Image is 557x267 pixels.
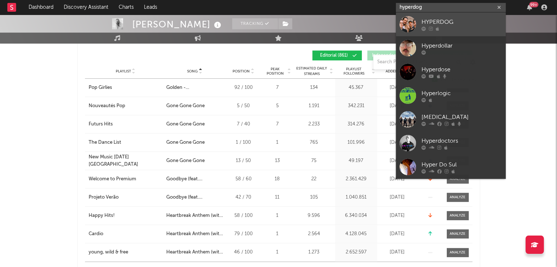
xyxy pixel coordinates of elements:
[227,139,260,146] div: 1 / 100
[337,249,375,256] div: 2.652.597
[337,67,371,76] span: Playlist Followers
[337,139,375,146] div: 101.996
[396,60,506,84] a: Hyperdose
[89,139,121,146] div: The Dance List
[89,139,163,146] a: The Dance List
[295,249,333,256] div: 1.273
[89,194,163,201] a: Projeto Verão
[89,84,112,91] div: Pop Girlies
[166,84,223,91] div: Golden - [PERSON_NAME] REM/X
[379,139,416,146] div: [DATE]
[527,4,532,10] button: 99+
[166,249,223,256] div: Heartbreak Anthem (with [PERSON_NAME] & [PERSON_NAME])
[295,212,333,219] div: 9.596
[89,84,163,91] a: Pop Girlies
[264,121,291,128] div: 7
[295,139,333,146] div: 765
[396,131,506,155] a: Hyperdoctors
[89,230,103,238] div: Cardio
[422,65,502,74] div: Hyperdose
[367,50,417,60] button: Independent(4k)
[379,212,416,219] div: [DATE]
[89,154,163,168] a: New Music [DATE] [GEOGRAPHIC_DATA]
[529,2,538,7] div: 99 +
[337,230,375,238] div: 4.128.045
[227,121,260,128] div: 7 / 40
[132,18,223,30] div: [PERSON_NAME]
[264,84,291,91] div: 7
[396,84,506,108] a: Hyperlogic
[166,139,205,146] div: Gone Gone Gone
[89,249,163,256] a: young, wild & free
[116,69,131,74] span: Playlist
[89,230,163,238] a: Cardio
[337,194,375,201] div: 1.040.851
[264,230,291,238] div: 1
[264,249,291,256] div: 1
[89,102,163,110] a: Nouveautés Pop
[295,102,333,110] div: 1.191
[295,121,333,128] div: 2.233
[166,176,223,183] div: Goodbye (feat. [PERSON_NAME] & [PERSON_NAME])
[227,249,260,256] div: 46 / 100
[295,66,329,77] span: Estimated Daily Streams
[264,194,291,201] div: 11
[422,136,502,145] div: Hyperdoctors
[373,55,465,69] input: Search Playlists/Charts
[295,157,333,165] div: 75
[295,84,333,91] div: 134
[166,102,205,110] div: Gone Gone Gone
[337,121,375,128] div: 314.276
[166,230,223,238] div: Heartbreak Anthem (with [PERSON_NAME] & [PERSON_NAME])
[89,176,163,183] a: Welcome to Premium
[295,194,333,201] div: 105
[337,176,375,183] div: 2.361.429
[396,108,506,131] a: [MEDICAL_DATA]
[227,230,260,238] div: 79 / 100
[396,12,506,36] a: HYPERDOG
[264,212,291,219] div: 1
[379,176,416,183] div: [DATE]
[422,160,502,169] div: Hyper Do Sul
[227,84,260,91] div: 92 / 100
[379,102,416,110] div: [DATE]
[372,53,406,58] span: Independent ( 4k )
[422,89,502,98] div: Hyperlogic
[337,212,375,219] div: 6.340.034
[89,212,163,219] a: Happy Hits!
[89,212,115,219] div: Happy Hits!
[166,194,223,201] div: Goodbye (feat. [PERSON_NAME] & [PERSON_NAME])
[264,139,291,146] div: 1
[422,18,502,26] div: HYPERDOG
[166,157,205,165] div: Gone Gone Gone
[422,41,502,50] div: Hyperdollar
[227,194,260,201] div: 42 / 70
[396,3,506,12] input: Search for artists
[89,176,136,183] div: Welcome to Premium
[422,113,502,121] div: [MEDICAL_DATA]
[337,84,375,91] div: 45.367
[386,69,405,74] span: Added On
[396,155,506,179] a: Hyper Do Sul
[264,176,291,183] div: 18
[227,102,260,110] div: 5 / 50
[166,121,205,128] div: Gone Gone Gone
[337,102,375,110] div: 342.231
[187,69,198,74] span: Song
[89,121,113,128] div: Futurs Hits
[89,249,128,256] div: young, wild & free
[89,121,163,128] a: Futurs Hits
[264,67,287,76] span: Peak Position
[379,194,416,201] div: [DATE]
[312,50,362,60] button: Editorial(861)
[227,212,260,219] div: 58 / 100
[295,176,333,183] div: 22
[379,249,416,256] div: [DATE]
[232,18,278,29] button: Tracking
[227,157,260,165] div: 13 / 50
[89,102,125,110] div: Nouveautés Pop
[233,69,250,74] span: Position
[295,230,333,238] div: 2.564
[89,194,119,201] div: Projeto Verão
